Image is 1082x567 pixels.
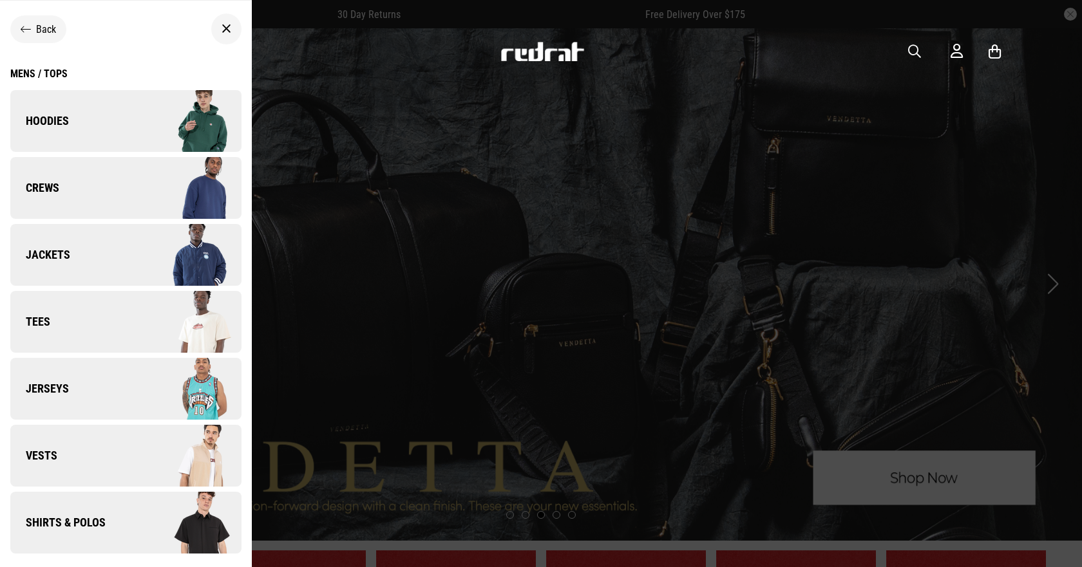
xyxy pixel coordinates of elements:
img: Shirts & Polos [126,490,241,555]
span: Jerseys [10,381,69,396]
img: Redrat logo [500,42,585,61]
a: Crews Crews [10,157,242,219]
span: Back [36,23,56,35]
span: Tees [10,314,50,330]
a: Jackets Jackets [10,224,242,286]
a: Tees Tees [10,291,242,353]
a: Hoodies Hoodies [10,90,242,152]
a: Jerseys Jerseys [10,358,242,420]
button: Open LiveChat chat widget [10,5,49,44]
span: Vests [10,448,57,463]
a: Mens / Tops [10,68,68,90]
div: Mens / Tops [10,68,68,80]
img: Vests [126,423,241,488]
a: Vests Vests [10,425,242,487]
img: Jackets [126,223,241,287]
img: Hoodies [126,89,241,153]
img: Jerseys [126,357,241,421]
img: Tees [126,290,241,354]
span: Crews [10,180,59,196]
a: Shirts & Polos Shirts & Polos [10,492,242,553]
span: Shirts & Polos [10,515,106,530]
span: Hoodies [10,113,69,129]
span: Jackets [10,247,70,263]
img: Crews [126,156,241,220]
